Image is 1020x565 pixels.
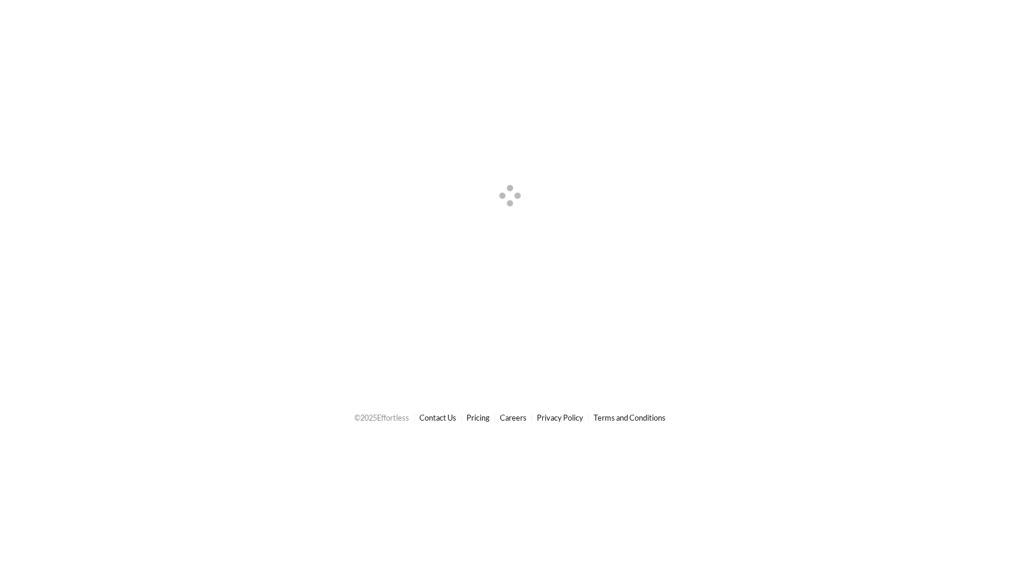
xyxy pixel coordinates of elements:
a: Contact Us [419,413,456,422]
a: Terms and Conditions [594,413,666,422]
a: Careers [500,413,527,422]
span: © 2025 Effortless [354,413,409,422]
a: Privacy Policy [537,413,583,422]
a: Pricing [466,413,490,422]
